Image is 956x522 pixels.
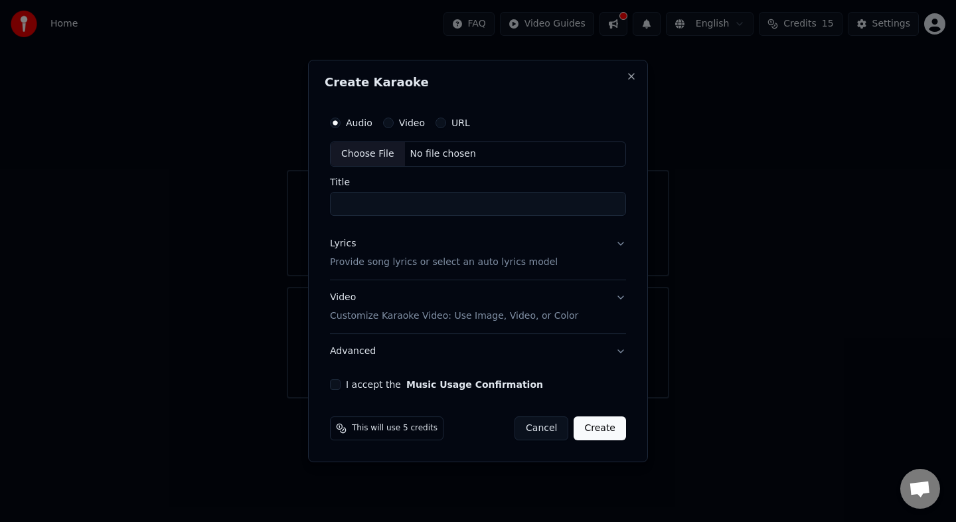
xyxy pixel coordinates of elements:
[574,416,626,440] button: Create
[352,423,438,434] span: This will use 5 credits
[330,280,626,333] button: VideoCustomize Karaoke Video: Use Image, Video, or Color
[330,309,578,323] p: Customize Karaoke Video: Use Image, Video, or Color
[330,334,626,369] button: Advanced
[399,118,425,128] label: Video
[405,147,481,161] div: No file chosen
[406,380,543,389] button: I accept the
[346,118,372,128] label: Audio
[325,76,631,88] h2: Create Karaoke
[330,291,578,323] div: Video
[330,256,558,269] p: Provide song lyrics or select an auto lyrics model
[451,118,470,128] label: URL
[515,416,568,440] button: Cancel
[331,142,405,166] div: Choose File
[330,226,626,280] button: LyricsProvide song lyrics or select an auto lyrics model
[346,380,543,389] label: I accept the
[330,237,356,250] div: Lyrics
[330,177,626,187] label: Title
